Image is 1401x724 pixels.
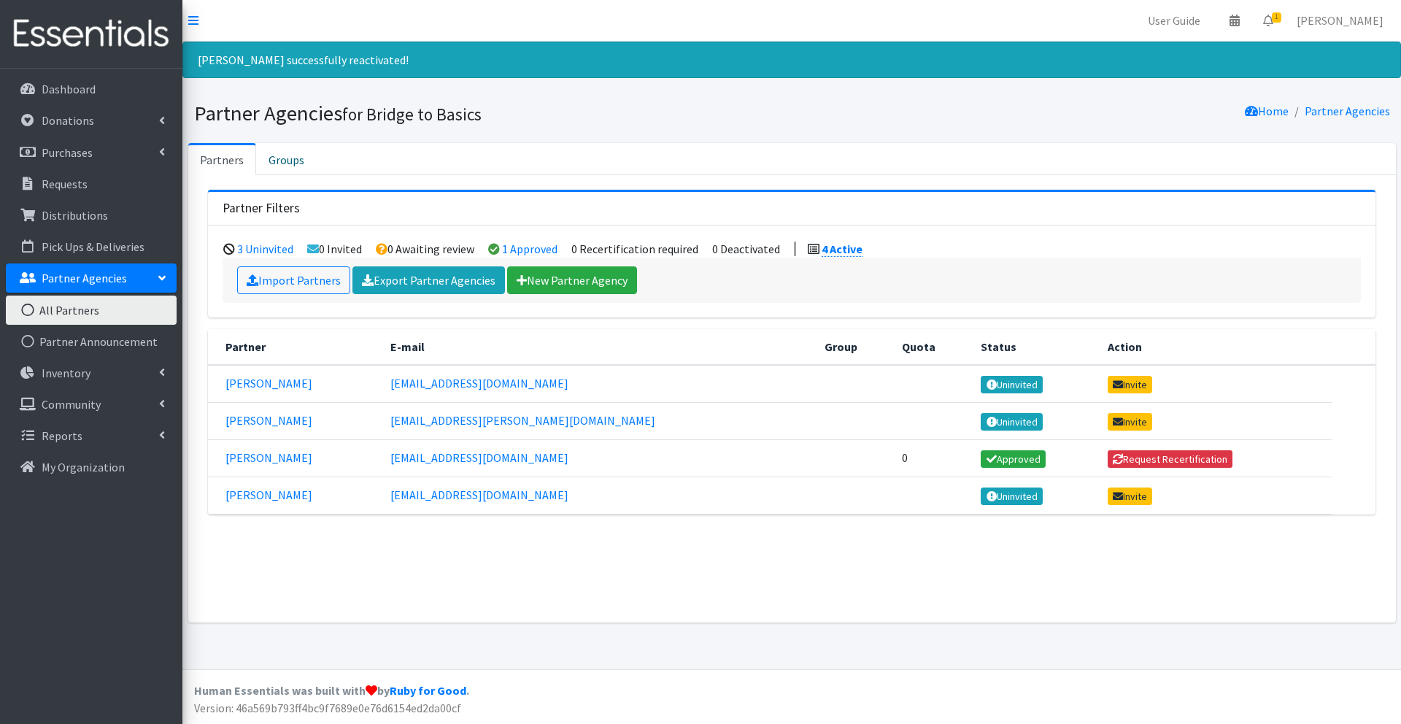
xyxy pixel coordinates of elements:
p: Community [42,397,101,412]
img: HumanEssentials [6,9,177,58]
a: Partners [188,143,256,175]
a: Uninvited [981,413,1043,431]
a: Partner Announcement [6,327,177,356]
a: All Partners [6,296,177,325]
th: Action [1099,329,1332,365]
a: Donations [6,106,177,135]
a: Import Partners [237,266,350,294]
p: My Organization [42,460,125,474]
span: 1 [1272,12,1281,23]
a: [EMAIL_ADDRESS][DOMAIN_NAME] [390,450,568,465]
div: [PERSON_NAME] successfully reactivated! [182,42,1401,78]
li: 0 Awaiting review [376,242,474,256]
a: Partner Agencies [1305,104,1390,118]
li: 0 Invited [307,242,362,256]
p: Dashboard [42,82,96,96]
a: [PERSON_NAME] [225,488,312,502]
h3: Partner Filters [223,201,300,216]
a: 4 Active [822,242,862,257]
p: Purchases [42,145,93,160]
a: Invite [1108,376,1153,393]
li: 0 Deactivated [712,242,780,256]
a: [EMAIL_ADDRESS][DOMAIN_NAME] [390,488,568,502]
a: Uninvited [981,376,1043,393]
p: Reports [42,428,82,443]
a: 3 Uninvited [237,242,293,256]
a: Home [1245,104,1289,118]
a: Reports [6,421,177,450]
a: Requests [6,169,177,199]
p: Distributions [42,208,108,223]
a: [PERSON_NAME] [225,450,312,465]
a: [PERSON_NAME] [225,413,312,428]
a: Purchases [6,138,177,167]
a: Dashboard [6,74,177,104]
a: Uninvited [981,488,1043,505]
p: Donations [42,113,94,128]
a: [PERSON_NAME] [225,376,312,390]
th: E-mail [382,329,816,365]
th: Status [972,329,1098,365]
th: Partner [208,329,382,365]
p: Partner Agencies [42,271,127,285]
p: Pick Ups & Deliveries [42,239,144,254]
a: Pick Ups & Deliveries [6,232,177,261]
a: [EMAIL_ADDRESS][PERSON_NAME][DOMAIN_NAME] [390,413,655,428]
span: Version: 46a569b793ff4bc9f7689e0e76d6154ed2da00cf [194,701,461,715]
a: 1 [1251,6,1285,35]
strong: Human Essentials was built with by . [194,683,469,698]
li: 0 Recertification required [571,242,698,256]
p: Requests [42,177,88,191]
a: Groups [256,143,317,175]
a: Ruby for Good [390,683,466,698]
a: Community [6,390,177,419]
h1: Partner Agencies [194,101,787,126]
th: Group [816,329,893,365]
a: New Partner Agency [507,266,637,294]
td: 0 [893,439,972,477]
a: My Organization [6,452,177,482]
a: Export Partner Agencies [352,266,505,294]
a: [EMAIL_ADDRESS][DOMAIN_NAME] [390,376,568,390]
button: Request Recertification [1108,450,1233,468]
th: Quota [893,329,972,365]
a: User Guide [1136,6,1212,35]
a: Distributions [6,201,177,230]
a: Partner Agencies [6,263,177,293]
a: Approved [981,450,1046,468]
p: Inventory [42,366,90,380]
a: Invite [1108,488,1153,505]
a: [PERSON_NAME] [1285,6,1395,35]
small: for Bridge to Basics [342,104,482,125]
a: 1 Approved [502,242,557,256]
a: Invite [1108,413,1153,431]
a: Inventory [6,358,177,388]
